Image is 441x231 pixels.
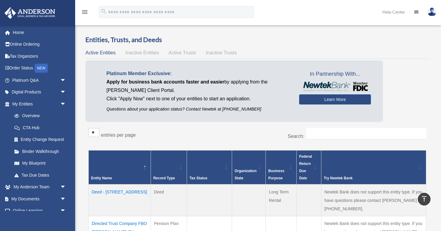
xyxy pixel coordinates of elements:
[81,11,88,16] a: menu
[4,205,75,217] a: Online Learningarrow_drop_down
[101,132,136,138] label: entries per page
[206,50,237,55] span: Inactive Trusts
[60,86,72,99] span: arrow_drop_down
[4,86,75,98] a: Digital Productsarrow_drop_down
[232,150,266,184] th: Organization State: Activate to sort
[266,184,297,216] td: Long Term Rental
[299,154,312,180] span: Federal Return Due Date
[421,195,428,202] i: vertical_align_top
[297,150,321,184] th: Federal Return Due Date: Activate to sort
[60,181,72,193] span: arrow_drop_down
[35,64,48,73] div: NEW
[302,82,368,91] img: NewtekBankLogoSM.png
[60,205,72,217] span: arrow_drop_down
[169,50,196,55] span: Active Trusts
[266,150,297,184] th: Business Purpose: Activate to sort
[4,26,75,38] a: Home
[8,134,72,146] a: Entity Change Request
[125,50,159,55] span: Inactive Entities
[151,184,187,216] td: Deed
[85,50,115,55] span: Active Entities
[4,98,72,110] a: My Entitiesarrow_drop_down
[8,122,72,134] a: CTA Hub
[60,74,72,87] span: arrow_drop_down
[8,157,72,169] a: My Blueprint
[288,134,304,139] label: Search:
[100,8,107,15] i: search
[91,176,112,180] span: Entity Name
[85,35,429,44] h3: Entities, Trusts, and Deeds
[106,79,224,84] span: Apply for business bank accounts faster and easier
[60,98,72,110] span: arrow_drop_down
[8,169,72,181] a: Tax Due Dates
[187,150,232,184] th: Tax Status: Activate to sort
[4,193,75,205] a: My Documentsarrow_drop_down
[81,8,88,16] i: menu
[427,8,436,16] img: User Pic
[4,50,75,62] a: Tax Organizers
[60,193,72,205] span: arrow_drop_down
[151,150,187,184] th: Record Type: Activate to sort
[189,176,207,180] span: Tax Status
[4,62,75,74] a: Order StatusNEW
[4,181,75,193] a: My Anderson Teamarrow_drop_down
[106,105,290,113] p: Questions about your application status? Contact Newtek at [PHONE_NUMBER]
[268,169,284,180] span: Business Purpose
[8,110,69,122] a: Overview
[3,7,57,19] img: Anderson Advisors Platinum Portal
[321,150,426,184] th: Try Newtek Bank : Activate to sort
[89,150,151,184] th: Entity Name: Activate to invert sorting
[89,184,151,216] td: Deed - [STREET_ADDRESS]
[153,176,175,180] span: Record Type
[321,184,426,216] td: Newtek Bank does not support this entity type. If you have questions please contact [PERSON_NAME]...
[299,94,371,105] a: Learn More
[106,95,290,103] p: Click "Apply Now" next to one of your entities to start an application.
[4,38,75,50] a: Online Ordering
[299,69,371,79] span: In Partnership With...
[106,69,290,78] p: Platinum Member Exclusive:
[4,74,75,86] a: Platinum Q&Aarrow_drop_down
[8,145,72,157] a: Binder Walkthrough
[234,169,256,180] span: Organization State
[106,78,290,95] p: by applying from the [PERSON_NAME] Client Portal.
[418,193,430,205] a: vertical_align_top
[324,175,417,182] div: Try Newtek Bank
